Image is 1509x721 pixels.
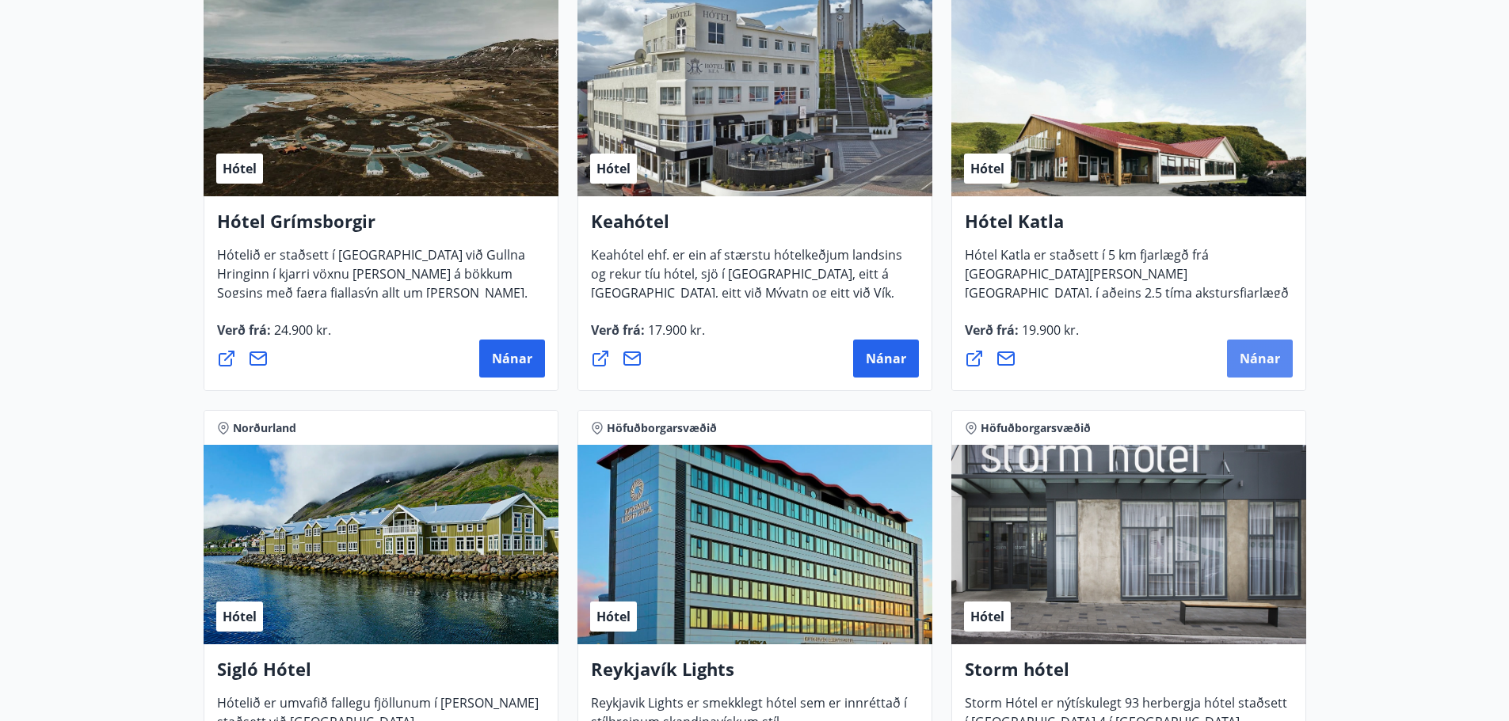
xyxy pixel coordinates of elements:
[591,321,705,351] span: Verð frá :
[596,160,631,177] span: Hótel
[591,209,919,245] h4: Keahótel
[217,209,545,245] h4: Hótel Grímsborgir
[1019,321,1079,339] span: 19.900 kr.
[965,657,1293,693] h4: Storm hótel
[217,321,331,351] span: Verð frá :
[596,608,631,625] span: Hótel
[970,608,1004,625] span: Hótel
[217,657,545,693] h4: Sigló Hótel
[492,350,532,367] span: Nánar
[223,608,257,625] span: Hótel
[1240,350,1280,367] span: Nánar
[866,350,906,367] span: Nánar
[591,246,902,352] span: Keahótel ehf. er ein af stærstu hótelkeðjum landsins og rekur tíu hótel, sjö í [GEOGRAPHIC_DATA],...
[271,321,331,339] span: 24.900 kr.
[965,209,1293,245] h4: Hótel Katla
[233,420,296,436] span: Norðurland
[970,160,1004,177] span: Hótel
[479,340,545,378] button: Nánar
[591,657,919,693] h4: Reykjavík Lights
[965,246,1289,333] span: Hótel Katla er staðsett í 5 km fjarlægð frá [GEOGRAPHIC_DATA][PERSON_NAME][GEOGRAPHIC_DATA], í að...
[853,340,919,378] button: Nánar
[1227,340,1293,378] button: Nánar
[217,246,528,352] span: Hótelið er staðsett í [GEOGRAPHIC_DATA] við Gullna Hringinn í kjarri vöxnu [PERSON_NAME] á bökkum...
[607,420,717,436] span: Höfuðborgarsvæðið
[645,321,705,339] span: 17.900 kr.
[223,160,257,177] span: Hótel
[965,321,1079,351] span: Verð frá :
[981,420,1091,436] span: Höfuðborgarsvæðið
